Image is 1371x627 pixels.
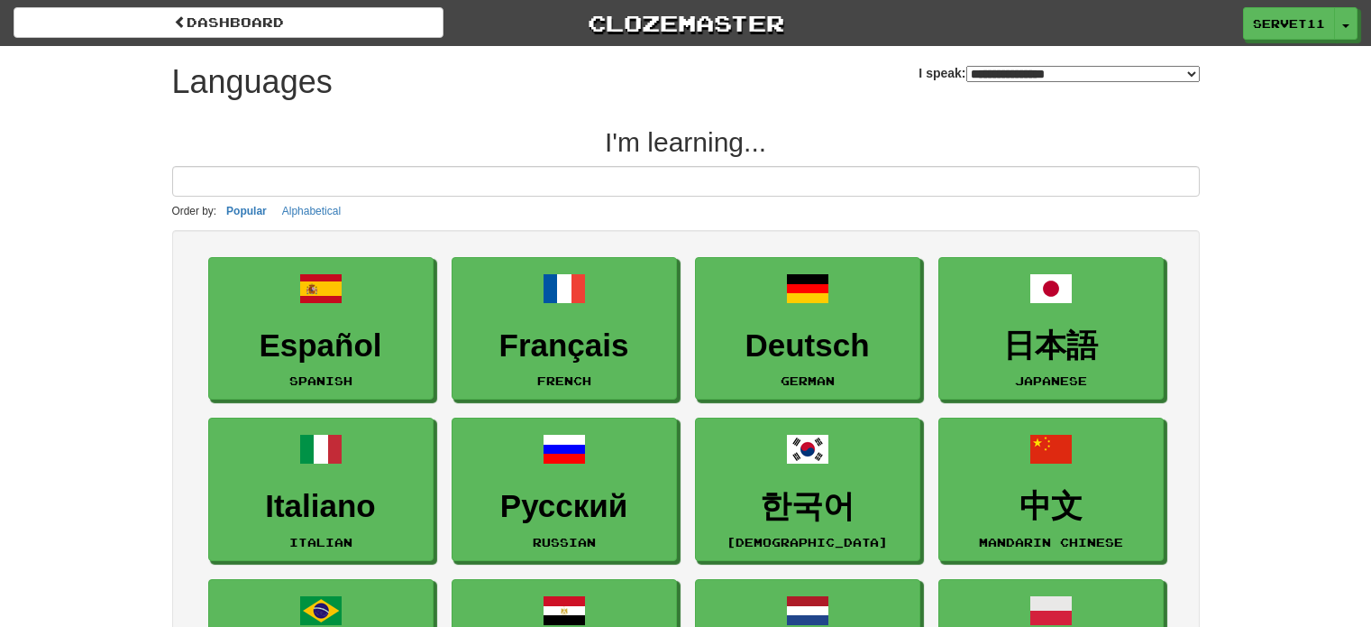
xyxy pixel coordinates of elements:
a: ItalianoItalian [208,418,434,561]
h3: 日本語 [948,328,1154,364]
h3: Русский [462,489,667,524]
a: FrançaisFrench [452,257,677,401]
select: I speak: [966,66,1200,82]
small: Japanese [1015,374,1087,387]
h3: Français [462,328,667,364]
small: Spanish [289,374,352,387]
small: German [781,374,835,387]
small: Italian [289,536,352,549]
a: 中文Mandarin Chinese [938,418,1164,561]
span: servet11 [1253,15,1325,32]
h1: Languages [172,64,333,100]
a: 日本語Japanese [938,257,1164,401]
a: EspañolSpanish [208,257,434,401]
h3: 中文 [948,489,1154,524]
h2: I'm learning... [172,127,1200,157]
h3: 한국어 [705,489,910,524]
h3: Español [218,328,424,364]
button: Alphabetical [277,201,346,221]
small: Mandarin Chinese [979,536,1123,549]
a: servet11 [1243,7,1335,40]
small: French [537,374,591,387]
small: Russian [533,536,596,549]
a: Clozemaster [471,7,900,39]
a: dashboard [14,7,443,38]
a: 한국어[DEMOGRAPHIC_DATA] [695,418,920,561]
a: DeutschGerman [695,257,920,401]
small: Order by: [172,205,217,217]
button: Popular [221,201,272,221]
a: РусскийRussian [452,418,677,561]
h3: Deutsch [705,328,910,364]
small: [DEMOGRAPHIC_DATA] [727,536,888,549]
h3: Italiano [218,489,424,524]
label: I speak: [919,64,1199,82]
